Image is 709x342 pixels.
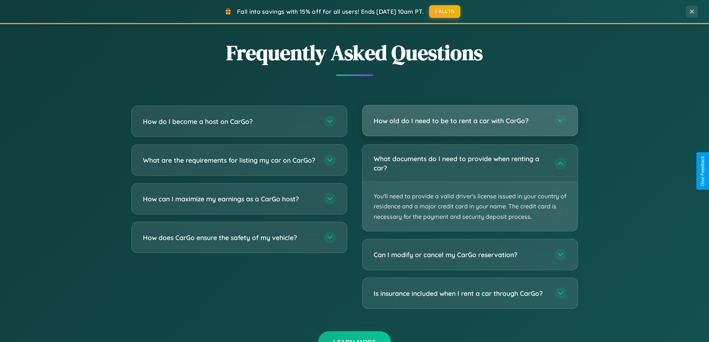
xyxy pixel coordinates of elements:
span: Fall into savings with 15% off for all users! Ends [DATE] 10am PT. [237,8,424,15]
h3: What documents do I need to provide when renting a car? [374,154,547,172]
p: You'll need to provide a valid driver's license issued in your country of residence and a major c... [363,182,578,231]
h3: How old do I need to be to rent a car with CarGo? [374,116,547,125]
h2: Frequently Asked Questions [131,38,578,67]
h3: What are the requirements for listing my car on CarGo? [143,156,316,165]
h3: Can I modify or cancel my CarGo reservation? [374,250,547,259]
h3: How does CarGo ensure the safety of my vehicle? [143,233,316,242]
button: FALL15 [429,5,460,18]
h3: How can I maximize my earnings as a CarGo host? [143,194,316,204]
h3: Is insurance included when I rent a car through CarGo? [374,289,547,298]
div: Give Feedback [700,156,705,186]
h3: How do I become a host on CarGo? [143,117,316,126]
